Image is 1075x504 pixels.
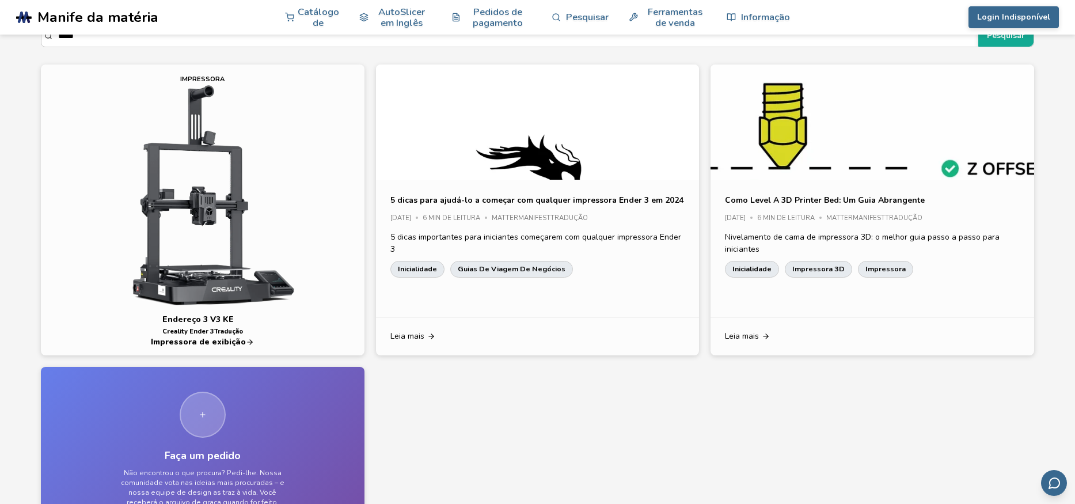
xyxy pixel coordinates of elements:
[858,261,913,277] a: Impressora
[162,325,243,338] p: Creality Ender 3Tradução
[725,332,759,341] span: Leia mais
[58,25,973,46] input: Pesquisar
[978,25,1034,47] button: Pesquisar
[757,215,826,222] div: 6 min de leitura
[390,215,423,222] div: [DATE]
[151,338,246,347] span: Impressora de exibição
[725,261,779,277] a: Inicialidade
[725,215,757,222] div: [DATE]
[390,332,424,341] span: Leia mais
[180,73,225,85] p: Impressora
[968,6,1059,28] button: Login Indisponível
[41,65,364,355] a: ImpressoraEndereço 3 V3 KECreality Ender 3TraduçãoImpressora de exibição
[376,317,700,355] a: Leia mais
[725,194,925,206] a: Como Level A 3D Printer Bed: Um Guia Abrangente
[492,215,596,222] div: MatterManifestTradução
[390,194,683,206] a: 5 dicas para ajudá-lo a começar com qualquer impressora Ender 3 em 2024
[725,231,1020,255] p: Nivelamento de cama de impressora 3D: o melhor guia passo a passo para iniciantes
[785,261,852,277] a: Impressora 3D
[37,9,158,25] span: Manife da matéria
[826,215,930,222] div: MatterManifestTradução
[165,450,241,462] h3: Faça um pedido
[390,231,685,255] p: 5 dicas importantes para iniciantes começarem com qualquer impressora Ender 3
[423,215,492,222] div: 6 min de leitura
[711,317,1034,355] a: Leia mais
[162,313,243,325] p: Endereço 3 V3 KE
[376,65,700,307] img: Imagem do artigo
[1041,470,1067,496] button: Enviar feedback via e-mail
[390,261,445,277] a: Inicialidade
[711,65,1034,307] img: Imagem do artigo
[450,261,573,277] a: Guias de viagem de negócios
